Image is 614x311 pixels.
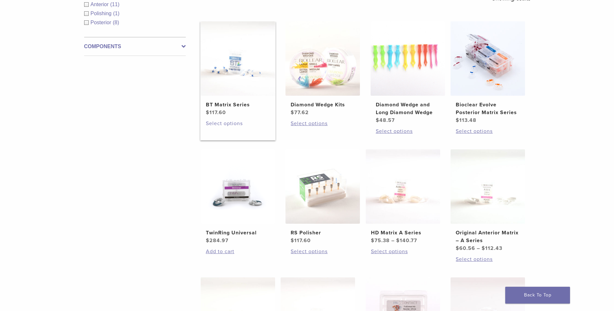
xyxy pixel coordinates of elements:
[456,255,520,263] a: Select options for “Original Anterior Matrix - A Series”
[451,149,525,224] img: Original Anterior Matrix - A Series
[376,101,440,116] h2: Diamond Wedge and Long Diamond Wedge
[456,117,459,123] span: $
[200,149,276,244] a: TwinRing UniversalTwinRing Universal $284.97
[370,21,446,124] a: Diamond Wedge and Long Diamond WedgeDiamond Wedge and Long Diamond Wedge $48.57
[376,117,395,123] bdi: 48.57
[113,20,119,25] span: (8)
[206,109,209,116] span: $
[285,21,360,96] img: Diamond Wedge Kits
[285,149,361,244] a: RS PolisherRS Polisher $117.60
[365,149,441,244] a: HD Matrix A SeriesHD Matrix A Series
[376,117,379,123] span: $
[371,237,390,244] bdi: 75.38
[482,245,502,252] bdi: 112.43
[482,245,485,252] span: $
[396,237,417,244] bdi: 140.77
[91,20,113,25] span: Posterior
[291,237,294,244] span: $
[291,101,355,109] h2: Diamond Wedge Kits
[206,237,209,244] span: $
[456,245,475,252] bdi: 60.56
[371,248,435,255] a: Select options for “HD Matrix A Series”
[456,127,520,135] a: Select options for “Bioclear Evolve Posterior Matrix Series”
[113,11,119,16] span: (1)
[206,101,270,109] h2: BT Matrix Series
[206,229,270,237] h2: TwinRing Universal
[206,248,270,255] a: Add to cart: “TwinRing Universal”
[206,109,226,116] bdi: 117.60
[371,229,435,237] h2: HD Matrix A Series
[201,149,275,224] img: TwinRing Universal
[91,11,113,16] span: Polishing
[376,127,440,135] a: Select options for “Diamond Wedge and Long Diamond Wedge”
[450,21,526,124] a: Bioclear Evolve Posterior Matrix SeriesBioclear Evolve Posterior Matrix Series $113.48
[291,109,309,116] bdi: 77.62
[110,2,119,7] span: (11)
[91,2,110,7] span: Anterior
[505,287,570,304] a: Back To Top
[201,21,275,96] img: BT Matrix Series
[450,149,526,252] a: Original Anterior Matrix - A SeriesOriginal Anterior Matrix – A Series
[291,109,294,116] span: $
[391,237,395,244] span: –
[291,237,311,244] bdi: 117.60
[366,149,440,224] img: HD Matrix A Series
[456,117,476,123] bdi: 113.48
[291,229,355,237] h2: RS Polisher
[291,120,355,127] a: Select options for “Diamond Wedge Kits”
[371,237,374,244] span: $
[291,248,355,255] a: Select options for “RS Polisher”
[456,245,459,252] span: $
[84,43,186,50] label: Components
[451,21,525,96] img: Bioclear Evolve Posterior Matrix Series
[456,229,520,244] h2: Original Anterior Matrix – A Series
[477,245,480,252] span: –
[285,21,361,116] a: Diamond Wedge KitsDiamond Wedge Kits $77.62
[396,237,400,244] span: $
[206,237,229,244] bdi: 284.97
[456,101,520,116] h2: Bioclear Evolve Posterior Matrix Series
[285,149,360,224] img: RS Polisher
[206,120,270,127] a: Select options for “BT Matrix Series”
[200,21,276,116] a: BT Matrix SeriesBT Matrix Series $117.60
[371,21,445,96] img: Diamond Wedge and Long Diamond Wedge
